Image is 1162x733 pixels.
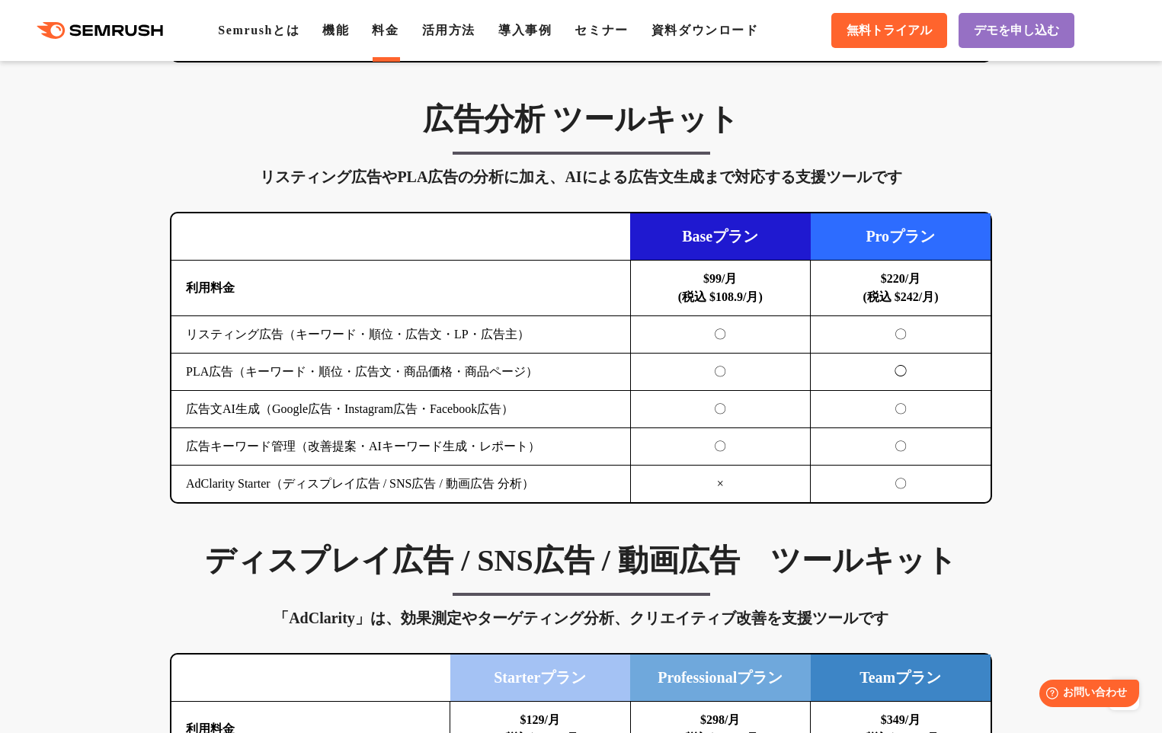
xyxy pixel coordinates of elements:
a: セミナー [575,24,628,37]
td: Teamプラン [811,655,991,702]
h3: 広告分析 ツールキット [170,101,992,139]
div: 「AdClarity」は、効果測定やターゲティング分析、クリエイティブ改善を支援ツールです [170,606,992,630]
td: 〇 [630,316,811,354]
td: 〇 [811,316,991,354]
a: 機能 [322,24,349,37]
td: リスティング広告（キーワード・順位・広告文・LP・広告主） [171,316,630,354]
a: 料金 [372,24,399,37]
td: 〇 [630,354,811,391]
td: PLA広告（キーワード・順位・広告文・商品価格・商品ページ） [171,354,630,391]
td: 〇 [811,466,991,503]
a: デモを申し込む [959,13,1074,48]
td: AdClarity Starter（ディスプレイ広告 / SNS広告 / 動画広告 分析） [171,466,630,503]
a: Semrushとは [218,24,299,37]
td: × [630,466,811,503]
td: 広告文AI生成（Google広告・Instagram広告・Facebook広告） [171,391,630,428]
b: 利用料金 [186,281,235,294]
iframe: Help widget launcher [1026,674,1145,716]
span: 無料トライアル [847,23,932,39]
td: Starterプラン [450,655,631,702]
td: ◯ [811,354,991,391]
span: デモを申し込む [974,23,1059,39]
td: 〇 [811,391,991,428]
td: Baseプラン [630,213,811,261]
td: 〇 [630,391,811,428]
td: 広告キーワード管理（改善提案・AIキーワード生成・レポート） [171,428,630,466]
a: 無料トライアル [831,13,947,48]
a: 活用方法 [422,24,475,37]
a: 導入事例 [498,24,552,37]
td: 〇 [811,428,991,466]
td: 〇 [630,428,811,466]
a: 資料ダウンロード [651,24,759,37]
td: Proプラン [811,213,991,261]
td: Professionalプラン [630,655,811,702]
b: $99/月 (税込 $108.9/月) [678,272,763,303]
div: リスティング広告やPLA広告の分析に加え、AIによる広告文生成まで対応する支援ツールです [170,165,992,189]
b: $220/月 (税込 $242/月) [863,272,938,303]
h3: ディスプレイ広告 / SNS広告 / 動画広告 ツールキット [170,542,992,580]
